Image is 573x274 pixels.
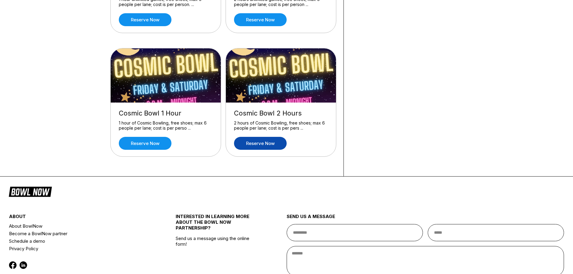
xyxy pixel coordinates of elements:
div: Cosmic Bowl 1 Hour [119,109,213,117]
a: Reserve now [234,13,287,26]
a: Reserve now [234,137,287,150]
a: Become a BowlNow partner [9,230,148,237]
div: INTERESTED IN LEARNING MORE ABOUT THE BOWL NOW PARTNERSHIP? [176,214,259,236]
img: Cosmic Bowl 1 Hour [111,48,221,103]
div: Cosmic Bowl 2 Hours [234,109,328,117]
img: Cosmic Bowl 2 Hours [226,48,337,103]
div: 1 hour of Cosmic Bowling, free shoes; max 6 people per lane; cost is per perso ... [119,120,213,131]
div: about [9,214,148,222]
a: Schedule a demo [9,237,148,245]
div: 2 hours of Cosmic Bowling, free shoes; max 6 people per lane; cost is per pers ... [234,120,328,131]
div: send us a message [287,214,564,224]
a: Reserve now [119,137,171,150]
a: Privacy Policy [9,245,148,252]
a: Reserve now [119,13,171,26]
a: About BowlNow [9,222,148,230]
